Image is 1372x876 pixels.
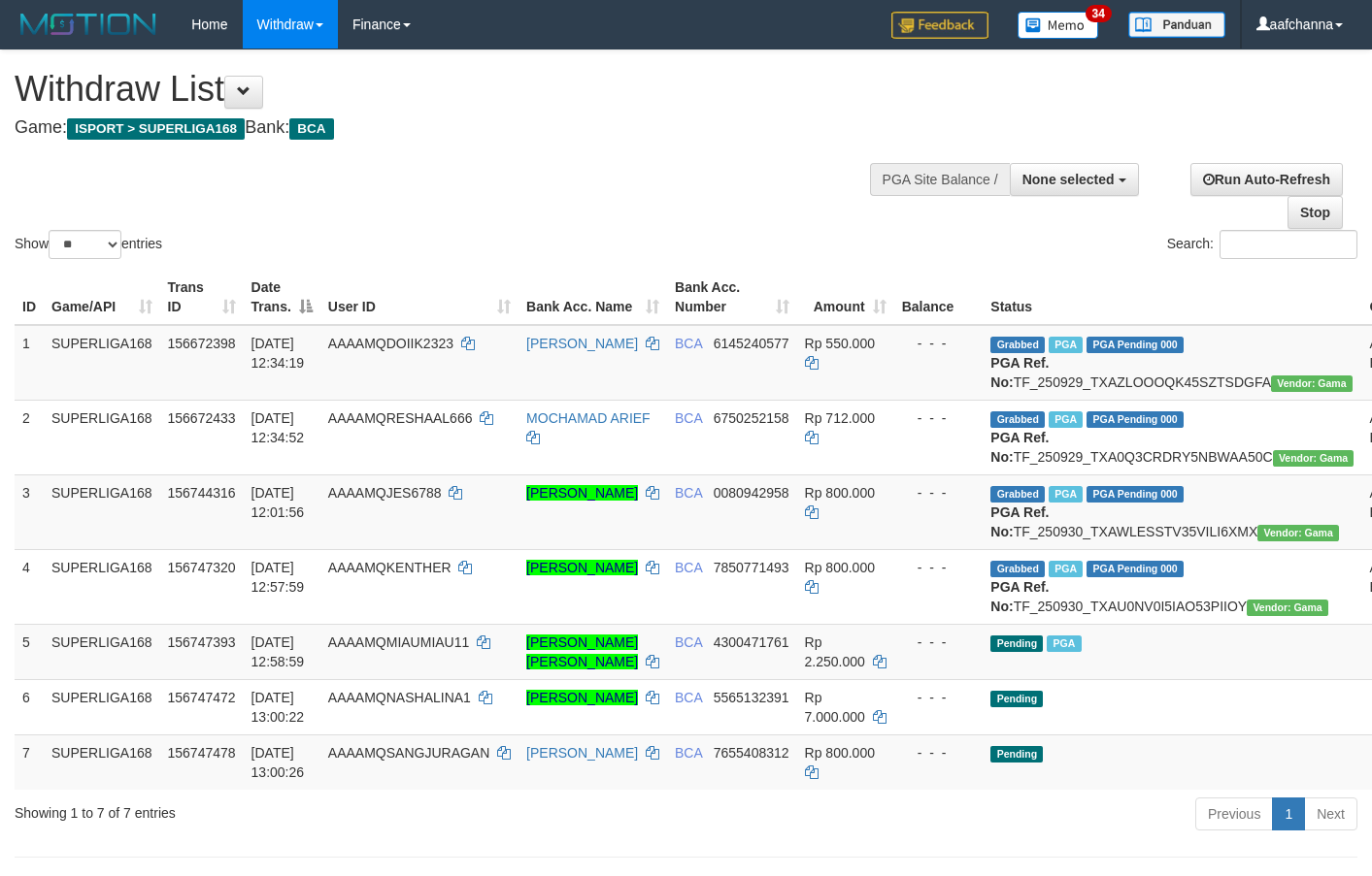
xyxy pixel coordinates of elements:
td: TF_250930_TXAWLESSTV35VILI6XMX [983,474,1361,549]
span: Rp 712.000 [805,410,875,426]
a: [PERSON_NAME] [526,690,638,705]
span: [DATE] 12:34:19 [251,336,305,371]
span: Copy 0080942958 to clipboard [714,485,789,501]
div: - - - [902,743,976,762]
a: Stop [1288,196,1343,229]
span: 156744316 [168,485,236,501]
span: ISPORT > SUPERLIGA168 [67,118,245,140]
span: [DATE] 12:34:52 [251,410,305,445]
span: 156747472 [168,690,236,705]
span: 156672398 [168,336,236,351]
span: Rp 7.000.000 [805,690,865,725]
th: User ID: activate to sort column ascending [320,270,519,325]
span: AAAAMQMIAUMIAU11 [328,634,469,650]
span: AAAAMQJES6788 [328,485,442,501]
span: PGA Pending [1087,337,1184,353]
input: Search: [1220,230,1357,259]
a: Run Auto-Refresh [1190,163,1343,196]
th: Date Trans.: activate to sort column descending [244,270,320,325]
h4: Game: Bank: [15,118,895,138]
span: BCA [675,560,702,575]
label: Search: [1167,230,1357,259]
span: Marked by aafsoycanthlai [1049,411,1083,428]
img: MOTION_logo.png [15,10,162,39]
td: SUPERLIGA168 [44,325,160,401]
b: PGA Ref. No: [990,579,1049,614]
span: Rp 550.000 [805,336,875,351]
span: Grabbed [990,337,1045,353]
span: 156747478 [168,745,236,761]
b: PGA Ref. No: [990,504,1049,539]
td: TF_250929_TXAZLOOOQK45SZTSDGFA [983,325,1361,401]
span: Marked by aafsoycanthlai [1049,337,1083,353]
span: BCA [675,690,702,705]
img: Button%20Memo.svg [1018,12,1099,39]
span: Pending [990,691,1043,707]
span: Grabbed [990,561,1045,577]
img: panduan.png [1128,12,1225,38]
span: Rp 800.000 [805,560,875,575]
b: PGA Ref. No: [990,430,1049,465]
span: Copy 6145240577 to clipboard [714,336,789,351]
span: Vendor URL: https://trx31.1velocity.biz [1247,600,1328,616]
a: [PERSON_NAME] [PERSON_NAME] [526,634,638,669]
span: Copy 7655408312 to clipboard [714,745,789,761]
span: None selected [1022,172,1115,187]
a: 1 [1272,797,1305,830]
a: MOCHAMAD ARIEF [526,410,651,426]
th: Trans ID: activate to sort column ascending [160,270,244,325]
span: 156747320 [168,560,236,575]
div: PGA Site Balance / [870,163,1010,196]
span: Rp 800.000 [805,485,875,501]
td: 1 [15,325,44,401]
span: Copy 6750252158 to clipboard [714,410,789,426]
a: Next [1304,797,1357,830]
div: Showing 1 to 7 of 7 entries [15,795,557,823]
span: PGA Pending [1087,486,1184,503]
span: [DATE] 12:58:59 [251,634,305,669]
span: Vendor URL: https://trx31.1velocity.biz [1257,525,1339,541]
td: TF_250930_TXAU0NV0I5IAO53PIIOY [983,549,1361,624]
td: SUPERLIGA168 [44,624,160,679]
span: AAAAMQSANGJURAGAN [328,745,489,761]
span: Copy 7850771493 to clipboard [714,560,789,575]
td: 3 [15,474,44,549]
span: BCA [675,634,702,650]
div: - - - [902,688,976,707]
td: 5 [15,624,44,679]
td: 6 [15,679,44,734]
a: [PERSON_NAME] [526,745,638,761]
td: SUPERLIGA168 [44,679,160,734]
button: None selected [1010,163,1139,196]
a: [PERSON_NAME] [526,336,638,351]
th: Bank Acc. Name: activate to sort column ascending [519,270,667,325]
td: 2 [15,400,44,474]
span: BCA [675,485,702,501]
div: - - - [902,334,976,353]
span: Marked by aafsoycanthlai [1049,561,1083,577]
th: ID [15,270,44,325]
a: [PERSON_NAME] [526,485,638,501]
img: Feedback.jpg [891,12,988,39]
a: [PERSON_NAME] [526,560,638,575]
span: Pending [990,746,1043,762]
span: Vendor URL: https://trx31.1velocity.biz [1273,450,1355,467]
div: - - - [902,408,976,428]
span: Rp 2.250.000 [805,634,865,669]
h1: Withdraw List [15,70,895,109]
div: - - - [902,558,976,577]
span: 156672433 [168,410,236,426]
th: Game/API: activate to sort column ascending [44,270,160,325]
th: Bank Acc. Number: activate to sort column ascending [667,270,797,325]
span: Copy 4300471761 to clipboard [714,634,789,650]
label: Show entries [15,230,162,259]
td: 7 [15,734,44,790]
span: Vendor URL: https://trx31.1velocity.biz [1271,375,1353,392]
span: AAAAMQKENTHER [328,560,452,575]
b: PGA Ref. No: [990,355,1049,390]
td: SUPERLIGA168 [44,549,160,624]
span: [DATE] 12:57:59 [251,560,305,595]
td: SUPERLIGA168 [44,400,160,474]
span: Marked by aafsoycanthlai [1049,486,1083,503]
span: [DATE] 13:00:22 [251,690,305,725]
